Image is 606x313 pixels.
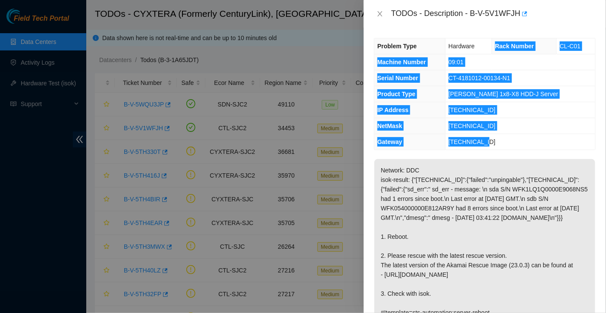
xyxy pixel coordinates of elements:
[377,10,383,17] span: close
[377,43,417,50] span: Problem Type
[449,106,496,113] span: [TECHNICAL_ID]
[377,91,415,97] span: Product Type
[377,122,402,129] span: NetMask
[449,138,496,145] span: [TECHNICAL_ID]
[377,75,418,81] span: Serial Number
[377,106,408,113] span: IP Address
[377,59,426,66] span: Machine Number
[449,75,510,81] span: CT-4181012-00134-N1
[449,43,475,50] span: Hardware
[374,10,386,18] button: Close
[449,122,496,129] span: [TECHNICAL_ID]
[449,91,558,97] span: [PERSON_NAME] 1x8-X8 HDD-J Server
[377,138,402,145] span: Gateway
[449,59,464,66] span: 09:01
[560,43,581,50] span: CL-C01
[391,7,596,21] div: TODOs - Description - B-V-5V1WFJH
[495,43,534,50] span: Rack Number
